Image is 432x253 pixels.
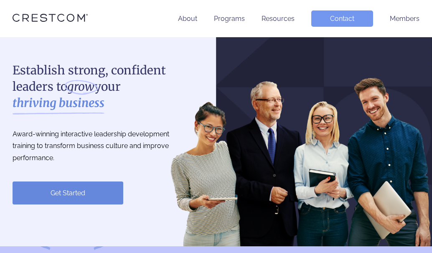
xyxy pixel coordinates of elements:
a: Resources [262,15,295,23]
a: Contact [311,10,373,27]
a: Get Started [13,181,123,204]
h1: Establish strong, confident leaders to your [13,62,188,112]
a: Members [390,15,419,23]
i: grow [67,79,94,95]
strong: thriving business [13,95,104,111]
a: About [178,15,197,23]
p: Award-winning interactive leadership development training to transform business culture and impro... [13,128,188,164]
a: Programs [214,15,245,23]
